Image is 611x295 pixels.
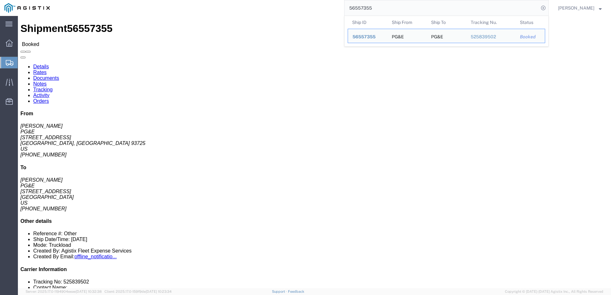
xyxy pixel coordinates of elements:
span: [DATE] 10:32:38 [76,290,102,293]
th: Ship ID [348,16,387,29]
th: Status [515,16,545,29]
a: Support [272,290,288,293]
div: Booked [520,34,540,40]
div: PG&E [392,29,404,43]
div: 56557355 [352,34,383,40]
img: logo [4,3,50,13]
div: PG&E [431,29,443,43]
span: [DATE] 10:23:34 [146,290,172,293]
div: 525839502 [471,34,511,40]
table: Search Results [348,16,548,46]
a: Feedback [288,290,304,293]
span: 56557355 [352,34,375,39]
span: Deni Smith [558,4,594,11]
th: Tracking Nu. [466,16,516,29]
span: Copyright © [DATE]-[DATE] Agistix Inc., All Rights Reserved [505,289,603,294]
span: Client: 2025.17.0-159f9de [104,290,172,293]
th: Ship From [387,16,427,29]
iframe: FS Legacy Container [18,16,611,288]
input: Search for shipment number, reference number [344,0,539,16]
span: Server: 2025.17.0-1194904eeae [26,290,102,293]
button: [PERSON_NAME] [558,4,602,12]
th: Ship To [427,16,466,29]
